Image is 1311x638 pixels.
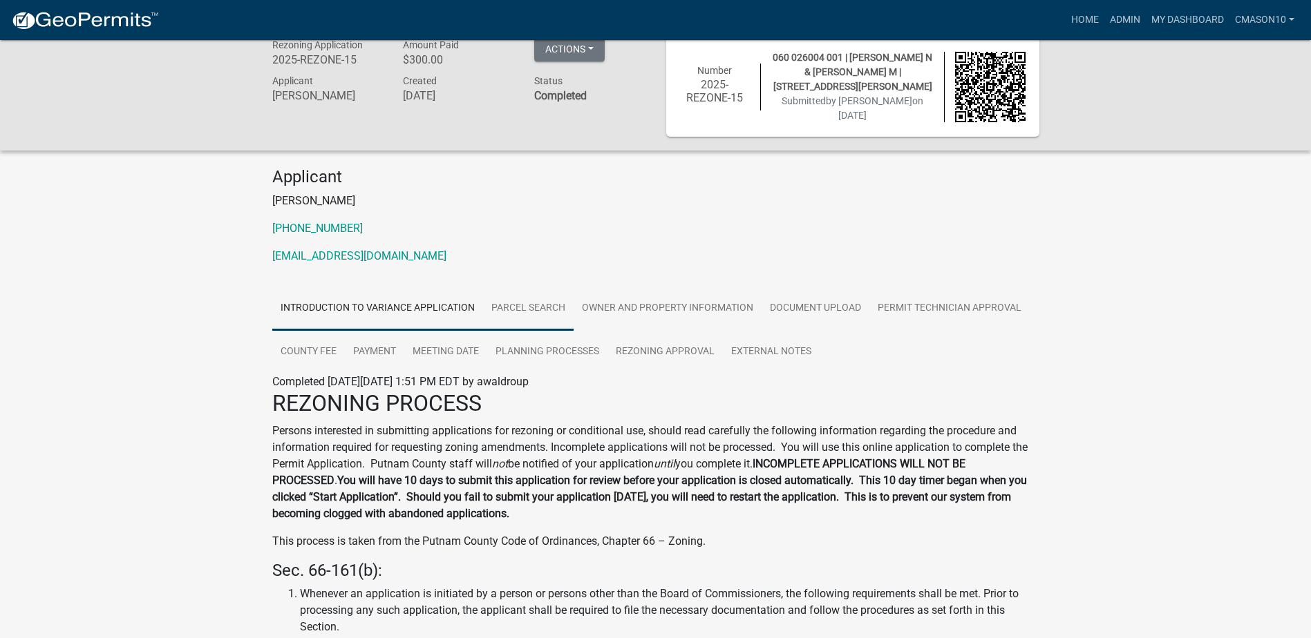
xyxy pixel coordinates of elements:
a: Home [1066,7,1104,33]
li: Whenever an application is initiated by a person or persons other than the Board of Commissioners... [300,586,1039,635]
a: Rezoning Approval [607,330,723,374]
span: Submitted on [DATE] [782,95,923,121]
a: Admin [1104,7,1146,33]
i: not [492,457,508,470]
strong: Completed [534,89,587,102]
a: Document Upload [762,287,869,331]
i: until [654,457,675,470]
a: Meeting Date [404,330,487,374]
a: Owner and Property Information [574,287,762,331]
h4: Sec. 66-161(b): [272,561,1039,581]
a: Introduction to Variance Application [272,287,483,331]
button: Actions [534,37,605,61]
span: 060 026004 001 | [PERSON_NAME] N & [PERSON_NAME] M | [STREET_ADDRESS][PERSON_NAME] [773,52,932,92]
span: Created [403,75,437,86]
a: County Fee [272,330,345,374]
a: External Notes [723,330,820,374]
span: Completed [DATE][DATE] 1:51 PM EDT by awaldroup [272,375,529,388]
a: Payment [345,330,404,374]
span: Status [534,75,563,86]
span: by [PERSON_NAME] [826,95,912,106]
p: This process is taken from the Putnam County Code of Ordinances, Chapter 66 – Zoning. [272,533,1039,550]
a: Parcel search [483,287,574,331]
h6: 2025-REZONE-15 [680,78,751,104]
span: Number [697,65,732,76]
p: Persons interested in submitting applications for rezoning or conditional use, should read carefu... [272,423,1039,522]
img: QR code [955,52,1026,122]
a: My Dashboard [1146,7,1229,33]
a: [PHONE_NUMBER] [272,222,363,235]
a: [EMAIL_ADDRESS][DOMAIN_NAME] [272,249,446,262]
span: Applicant [272,75,313,86]
p: [PERSON_NAME] [272,193,1039,209]
strong: You will have 10 days to submit this application for review before your application is closed aut... [272,474,1027,520]
span: Rezoning Application [272,39,363,50]
h6: [PERSON_NAME] [272,89,383,102]
h6: $300.00 [403,53,513,66]
a: cmason10 [1229,7,1300,33]
a: Permit Technician Approval [869,287,1030,331]
span: Amount Paid [403,39,459,50]
h4: Applicant [272,167,1039,187]
h6: [DATE] [403,89,513,102]
strong: INCOMPLETE APPLICATIONS WILL NOT BE PROCESSED [272,457,965,487]
h2: REZONING PROCESS [272,390,1039,416]
a: Planning Processes [487,330,607,374]
h6: 2025-REZONE-15 [272,53,383,66]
